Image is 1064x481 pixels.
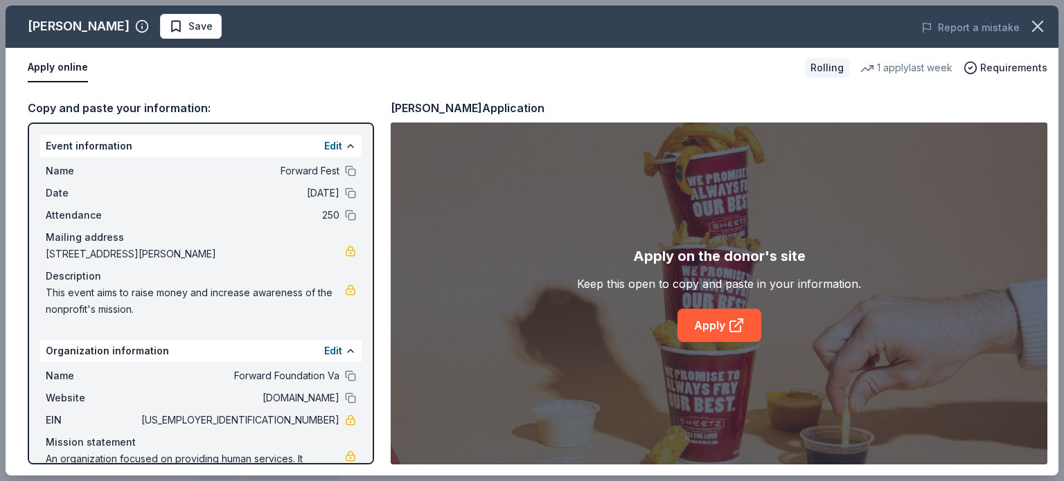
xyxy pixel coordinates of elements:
[188,18,213,35] span: Save
[40,135,362,157] div: Event information
[577,275,861,292] div: Keep this open to copy and paste in your information.
[46,207,139,224] span: Attendance
[324,343,342,359] button: Edit
[805,58,849,78] div: Rolling
[28,15,130,37] div: [PERSON_NAME]
[633,245,806,267] div: Apply on the donor's site
[46,390,139,406] span: Website
[139,185,339,201] span: [DATE]
[160,14,222,39] button: Save
[964,60,1047,76] button: Requirements
[139,367,339,384] span: Forward Foundation Va
[139,412,339,428] span: [US_EMPLOYER_IDENTIFICATION_NUMBER]
[40,340,362,362] div: Organization information
[46,284,345,318] span: This event aims to raise money and increase awareness of the nonprofit's mission.
[28,99,374,117] div: Copy and paste your information:
[980,60,1047,76] span: Requirements
[46,163,139,179] span: Name
[139,163,339,179] span: Forward Fest
[391,99,544,117] div: [PERSON_NAME] Application
[46,229,356,246] div: Mailing address
[139,207,339,224] span: 250
[46,412,139,428] span: EIN
[677,309,761,342] a: Apply
[46,434,356,451] div: Mission statement
[860,60,952,76] div: 1 apply last week
[921,19,1020,36] button: Report a mistake
[46,185,139,201] span: Date
[46,246,345,262] span: [STREET_ADDRESS][PERSON_NAME]
[46,268,356,284] div: Description
[324,138,342,154] button: Edit
[139,390,339,406] span: [DOMAIN_NAME]
[46,367,139,384] span: Name
[28,53,88,82] button: Apply online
